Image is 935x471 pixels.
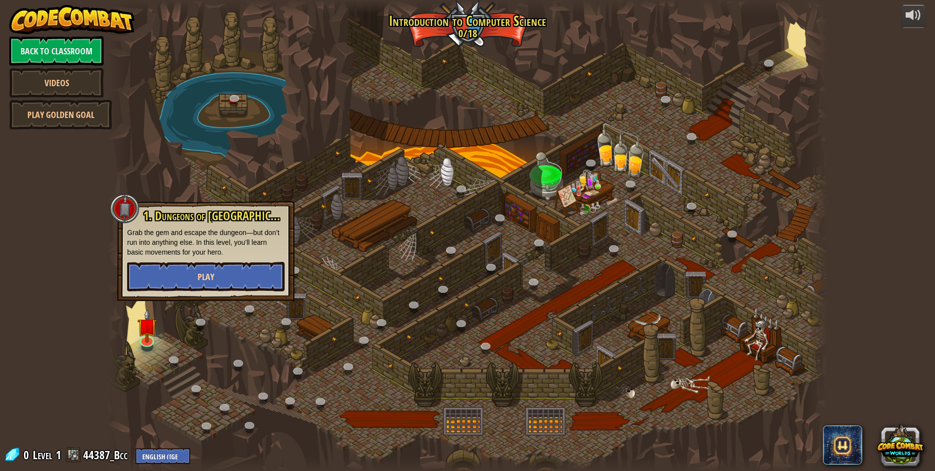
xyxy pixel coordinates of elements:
[198,271,214,283] span: Play
[9,36,104,66] a: Back to Classroom
[901,5,926,28] button: Adjust volume
[137,309,157,343] img: level-banner-unstarted.png
[127,228,285,257] p: Grab the gem and escape the dungeon—but don’t run into anything else. In this level, you’ll learn...
[9,100,112,129] a: Play Golden Goal
[143,208,302,224] span: 1. Dungeons of [GEOGRAPHIC_DATA]
[127,262,285,291] button: Play
[9,5,134,34] img: CodeCombat - Learn how to code by playing a game
[56,447,61,463] span: 1
[23,447,32,463] span: 0
[9,68,104,97] a: Videos
[33,447,52,463] span: Level
[83,447,131,463] a: 44387_Bcc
